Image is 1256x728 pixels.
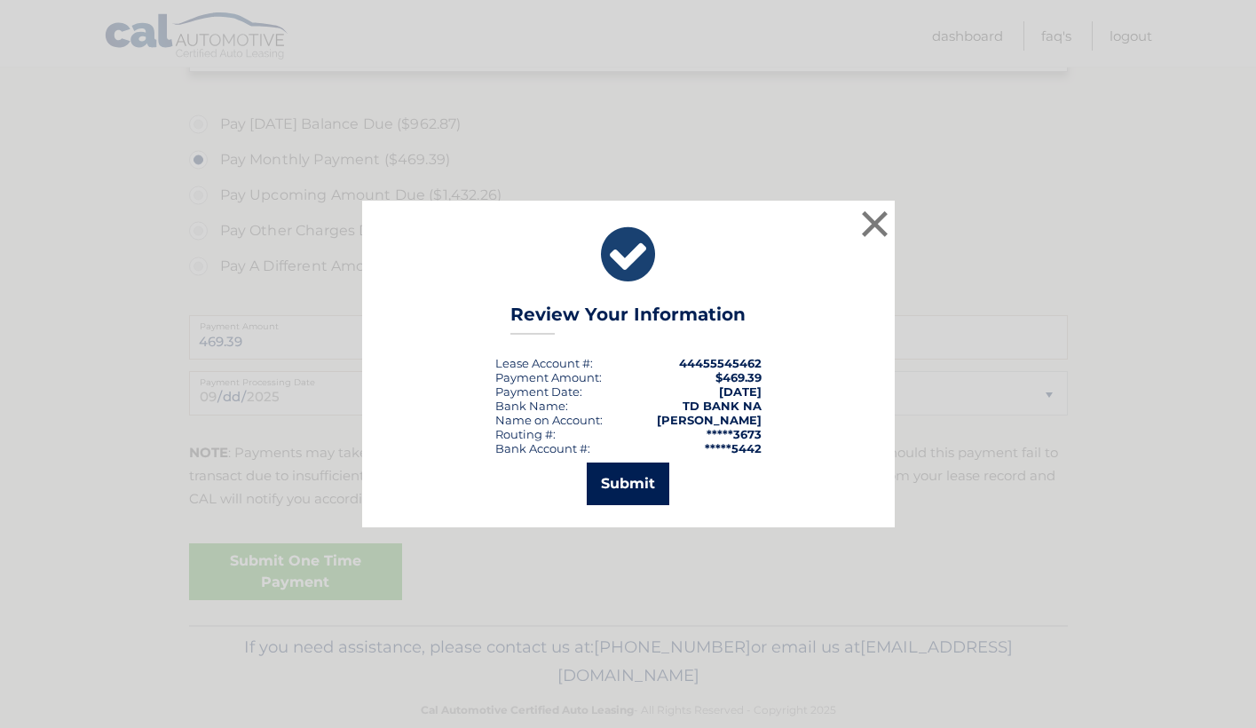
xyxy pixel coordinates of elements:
[495,384,582,399] div: :
[495,413,603,427] div: Name on Account:
[495,370,602,384] div: Payment Amount:
[495,427,556,441] div: Routing #:
[495,356,593,370] div: Lease Account #:
[495,441,590,455] div: Bank Account #:
[495,399,568,413] div: Bank Name:
[683,399,762,413] strong: TD BANK NA
[587,463,669,505] button: Submit
[679,356,762,370] strong: 44455545462
[715,370,762,384] span: $469.39
[510,304,746,335] h3: Review Your Information
[857,206,893,241] button: ×
[657,413,762,427] strong: [PERSON_NAME]
[495,384,580,399] span: Payment Date
[719,384,762,399] span: [DATE]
